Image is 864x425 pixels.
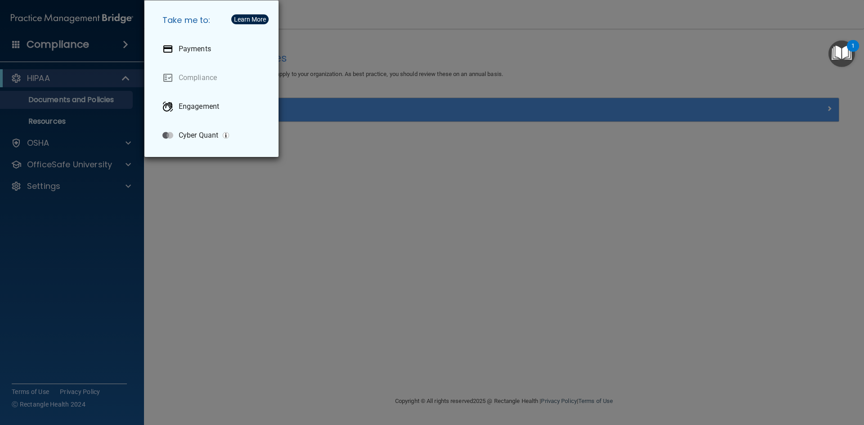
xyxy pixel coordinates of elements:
[155,8,271,33] h5: Take me to:
[155,65,271,90] a: Compliance
[234,16,266,22] div: Learn More
[155,36,271,62] a: Payments
[851,46,855,58] div: 1
[179,45,211,54] p: Payments
[179,131,218,140] p: Cyber Quant
[231,14,269,24] button: Learn More
[828,40,855,67] button: Open Resource Center, 1 new notification
[155,94,271,119] a: Engagement
[179,102,219,111] p: Engagement
[155,123,271,148] a: Cyber Quant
